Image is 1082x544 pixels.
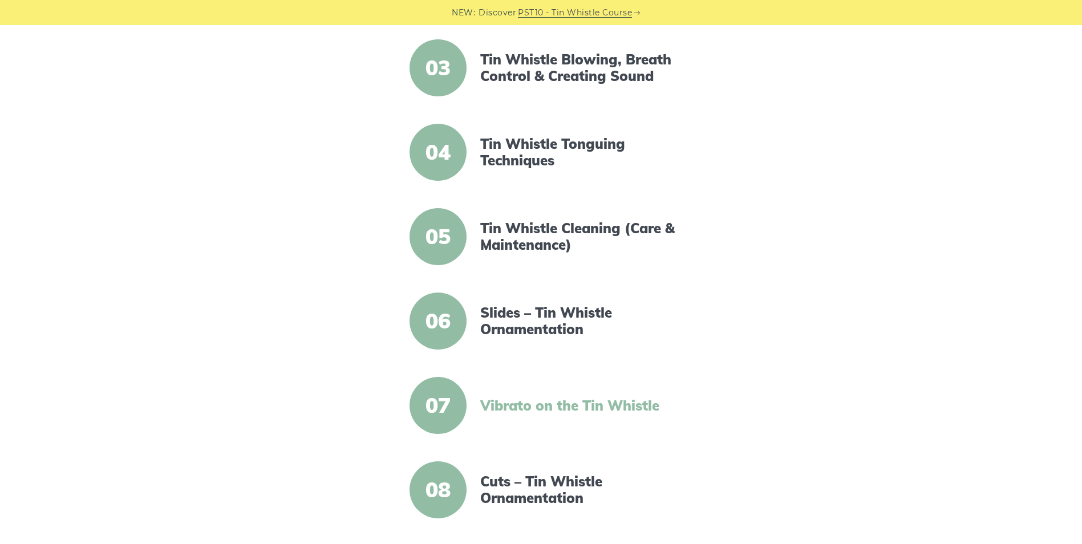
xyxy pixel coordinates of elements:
[479,6,516,19] span: Discover
[410,377,467,434] span: 07
[480,473,676,506] a: Cuts – Tin Whistle Ornamentation
[480,136,676,169] a: Tin Whistle Tonguing Techniques
[410,293,467,350] span: 06
[518,6,632,19] a: PST10 - Tin Whistle Course
[410,208,467,265] span: 05
[410,461,467,518] span: 08
[410,39,467,96] span: 03
[410,124,467,181] span: 04
[480,305,676,338] a: Slides – Tin Whistle Ornamentation
[480,397,676,414] a: Vibrato on the Tin Whistle
[480,51,676,84] a: Tin Whistle Blowing, Breath Control & Creating Sound
[452,6,475,19] span: NEW:
[480,220,676,253] a: Tin Whistle Cleaning (Care & Maintenance)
